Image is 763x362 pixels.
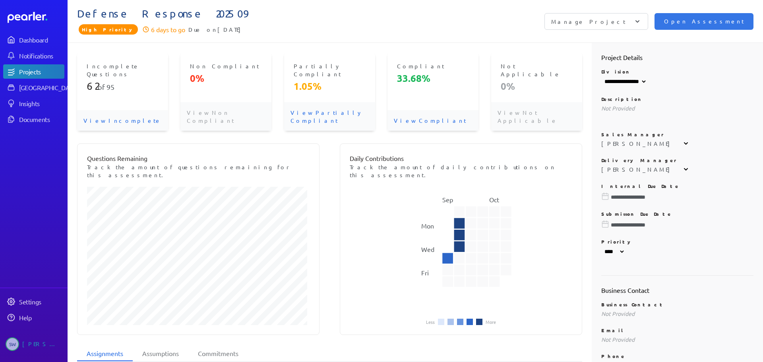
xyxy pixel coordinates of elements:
[601,353,754,359] p: Phone
[77,8,415,20] span: Defense Response 202509
[350,153,572,163] p: Daily Contributions
[601,52,754,62] h2: Project Details
[19,115,64,123] div: Documents
[188,25,245,34] span: Due on [DATE]
[190,62,262,70] p: Non Compliant
[8,12,64,23] a: Dashboard
[133,346,188,361] li: Assumptions
[3,64,64,79] a: Projects
[489,196,499,203] text: Oct
[188,346,248,361] li: Commitments
[601,139,674,147] div: [PERSON_NAME]
[601,301,754,308] p: Business Contact
[551,17,626,25] p: Manage Project
[19,83,78,91] div: [GEOGRAPHIC_DATA]
[601,221,754,229] input: Please choose a due date
[294,62,366,78] p: Partially Compliant
[601,238,754,245] p: Priority
[3,334,64,354] a: SW[PERSON_NAME]
[6,337,19,351] span: Steve Whittington
[151,25,185,34] p: 6 days to go
[3,96,64,110] a: Insights
[397,72,469,85] p: 33.68%
[77,346,133,361] li: Assignments
[87,80,159,93] p: of
[601,68,754,75] p: Division
[387,110,478,131] p: View Compliant
[87,163,310,179] p: Track the amount of questions remaining for this assessment.
[601,211,754,217] p: Submisson Due Date
[87,153,310,163] p: Questions Remaining
[601,157,754,163] p: Delivery Manager
[442,196,453,203] text: Sep
[79,24,138,35] span: Priority
[19,314,64,321] div: Help
[3,112,64,126] a: Documents
[601,96,754,102] p: Description
[294,80,366,93] p: 1.05%
[601,310,635,317] span: Not Provided
[19,99,64,107] div: Insights
[180,102,271,131] p: View Non Compliant
[655,13,753,30] button: Open Assessment
[664,17,744,26] span: Open Assessment
[426,319,435,324] li: Less
[601,336,635,343] span: Not Provided
[3,310,64,325] a: Help
[3,33,64,47] a: Dashboard
[421,222,434,230] text: Mon
[19,36,64,44] div: Dashboard
[601,285,754,295] h2: Business Contact
[491,102,582,131] p: View Not Applicable
[601,193,754,201] input: Please choose a due date
[501,80,573,93] p: 0%
[190,72,262,85] p: 0%
[486,319,496,324] li: More
[19,68,64,75] div: Projects
[19,298,64,306] div: Settings
[601,327,754,333] p: Email
[87,80,98,92] span: 62
[87,62,159,78] p: Incomplete Questions
[601,131,754,137] p: Sales Manager
[284,102,375,131] p: View Partially Compliant
[601,183,754,189] p: Internal Due Date
[19,52,64,60] div: Notifications
[601,105,635,112] span: Not Provided
[601,165,674,173] div: [PERSON_NAME]
[107,83,114,91] span: 95
[501,62,573,78] p: Not Applicable
[3,294,64,309] a: Settings
[3,80,64,95] a: [GEOGRAPHIC_DATA]
[421,245,434,253] text: Wed
[77,110,168,131] p: View Incomplete
[22,337,62,351] div: [PERSON_NAME]
[421,269,429,277] text: Fri
[397,62,469,70] p: Compliant
[3,48,64,63] a: Notifications
[350,163,572,179] p: Track the amount of daily contributions on this assessment.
